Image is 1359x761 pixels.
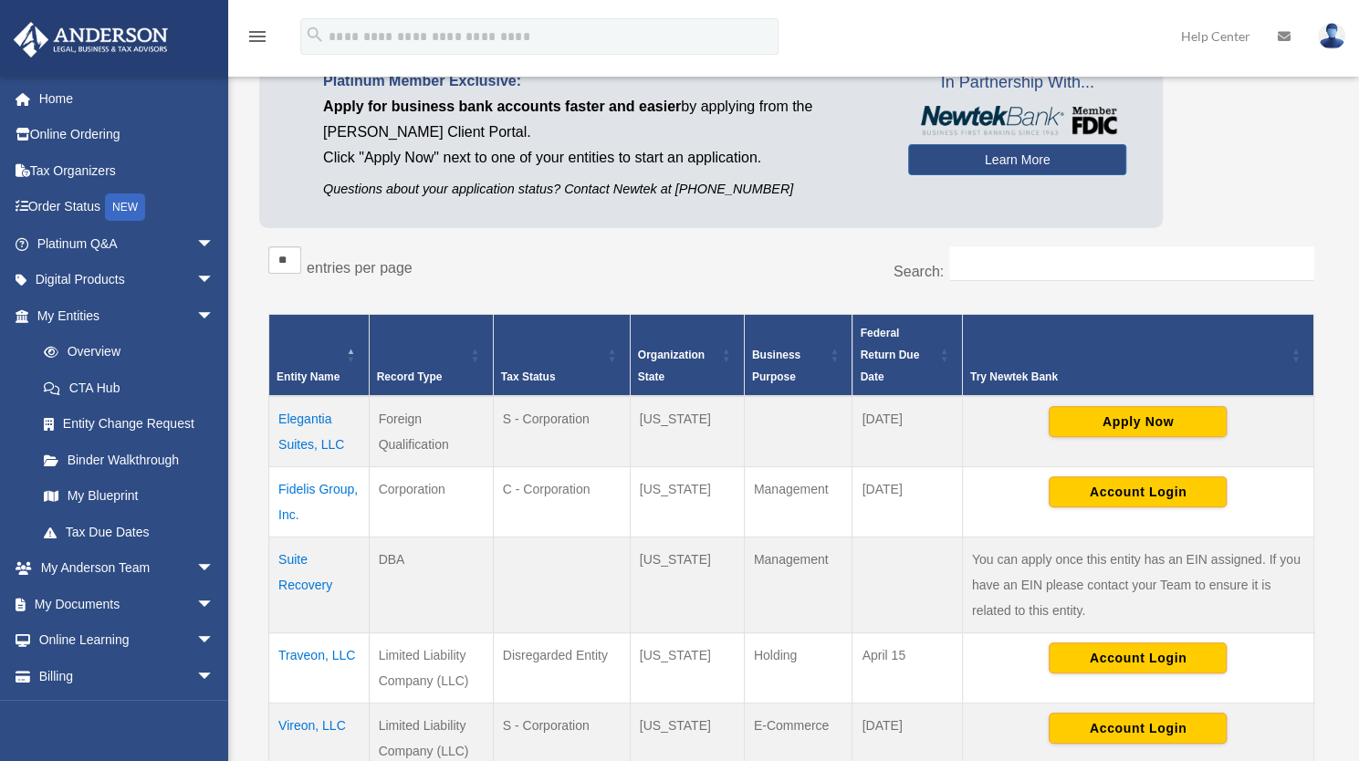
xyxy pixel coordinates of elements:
[26,334,224,370] a: Overview
[26,406,233,443] a: Entity Change Request
[630,466,744,537] td: [US_STATE]
[196,658,233,695] span: arrow_drop_down
[1049,719,1227,734] a: Account Login
[13,658,242,694] a: Billingarrow_drop_down
[269,537,370,632] td: Suite Recovery
[860,327,919,383] span: Federal Return Due Date
[13,694,242,731] a: Events Calendar
[493,396,630,467] td: S - Corporation
[501,370,556,383] span: Tax Status
[1318,23,1345,49] img: User Pic
[26,370,233,406] a: CTA Hub
[369,632,493,703] td: Limited Liability Company (LLC)
[493,466,630,537] td: C - Corporation
[852,314,962,396] th: Federal Return Due Date: Activate to sort
[246,26,268,47] i: menu
[13,622,242,659] a: Online Learningarrow_drop_down
[277,370,340,383] span: Entity Name
[196,586,233,623] span: arrow_drop_down
[269,314,370,396] th: Entity Name: Activate to invert sorting
[908,144,1126,175] a: Learn More
[369,396,493,467] td: Foreign Qualification
[1049,483,1227,497] a: Account Login
[1049,406,1227,437] button: Apply Now
[908,68,1126,98] span: In Partnership With...
[13,297,233,334] a: My Entitiesarrow_drop_down
[26,478,233,515] a: My Blueprint
[744,314,852,396] th: Business Purpose: Activate to sort
[369,466,493,537] td: Corporation
[369,537,493,632] td: DBA
[323,178,881,201] p: Questions about your application status? Contact Newtek at [PHONE_NUMBER]
[13,262,242,298] a: Digital Productsarrow_drop_down
[26,514,233,550] a: Tax Due Dates
[917,106,1117,135] img: NewtekBankLogoSM.png
[1049,476,1227,507] button: Account Login
[752,349,800,383] span: Business Purpose
[323,94,881,145] p: by applying from the [PERSON_NAME] Client Portal.
[630,632,744,703] td: [US_STATE]
[307,260,413,276] label: entries per page
[744,466,852,537] td: Management
[852,632,962,703] td: April 15
[638,349,705,383] span: Organization State
[970,366,1286,388] div: Try Newtek Bank
[269,396,370,467] td: Elegantia Suites, LLC
[369,314,493,396] th: Record Type: Activate to sort
[246,32,268,47] a: menu
[1049,642,1227,673] button: Account Login
[323,99,681,114] span: Apply for business bank accounts faster and easier
[377,370,443,383] span: Record Type
[13,152,242,189] a: Tax Organizers
[630,537,744,632] td: [US_STATE]
[630,396,744,467] td: [US_STATE]
[269,632,370,703] td: Traveon, LLC
[852,466,962,537] td: [DATE]
[196,297,233,335] span: arrow_drop_down
[13,189,242,226] a: Order StatusNEW
[1049,713,1227,744] button: Account Login
[8,22,173,57] img: Anderson Advisors Platinum Portal
[13,550,242,587] a: My Anderson Teamarrow_drop_down
[493,314,630,396] th: Tax Status: Activate to sort
[1049,649,1227,663] a: Account Login
[13,117,242,153] a: Online Ordering
[26,442,233,478] a: Binder Walkthrough
[305,25,325,45] i: search
[13,80,242,117] a: Home
[962,314,1313,396] th: Try Newtek Bank : Activate to sort
[323,145,881,171] p: Click "Apply Now" next to one of your entities to start an application.
[13,225,242,262] a: Platinum Q&Aarrow_drop_down
[269,466,370,537] td: Fidelis Group, Inc.
[196,550,233,588] span: arrow_drop_down
[105,193,145,221] div: NEW
[13,586,242,622] a: My Documentsarrow_drop_down
[744,537,852,632] td: Management
[962,537,1313,632] td: You can apply once this entity has an EIN assigned. If you have an EIN please contact your Team t...
[493,632,630,703] td: Disregarded Entity
[196,225,233,263] span: arrow_drop_down
[196,622,233,660] span: arrow_drop_down
[630,314,744,396] th: Organization State: Activate to sort
[894,264,944,279] label: Search:
[196,262,233,299] span: arrow_drop_down
[852,396,962,467] td: [DATE]
[744,632,852,703] td: Holding
[323,68,881,94] p: Platinum Member Exclusive:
